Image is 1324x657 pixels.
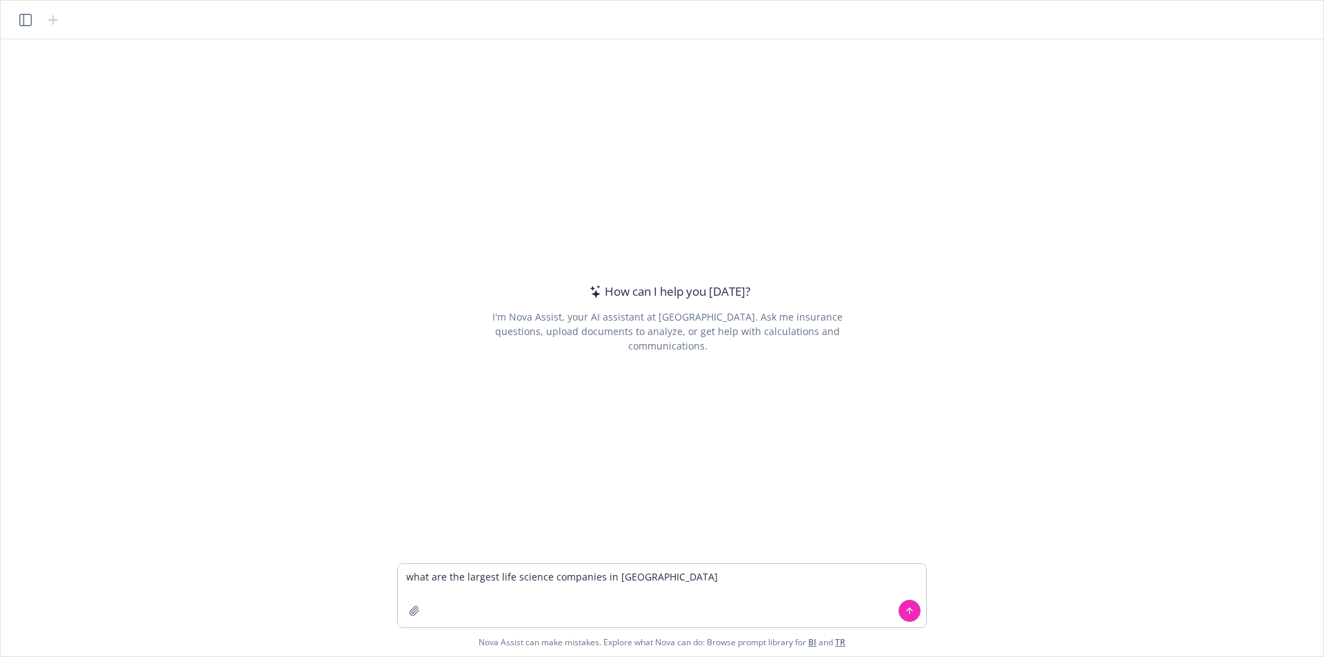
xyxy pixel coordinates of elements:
span: Nova Assist can make mistakes. Explore what Nova can do: Browse prompt library for and [479,628,845,656]
div: How can I help you [DATE]? [585,283,750,301]
a: TR [835,636,845,648]
textarea: what are the largest life science companies in [GEOGRAPHIC_DATA] [398,564,926,627]
div: I'm Nova Assist, your AI assistant at [GEOGRAPHIC_DATA]. Ask me insurance questions, upload docum... [473,310,861,353]
a: BI [808,636,816,648]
